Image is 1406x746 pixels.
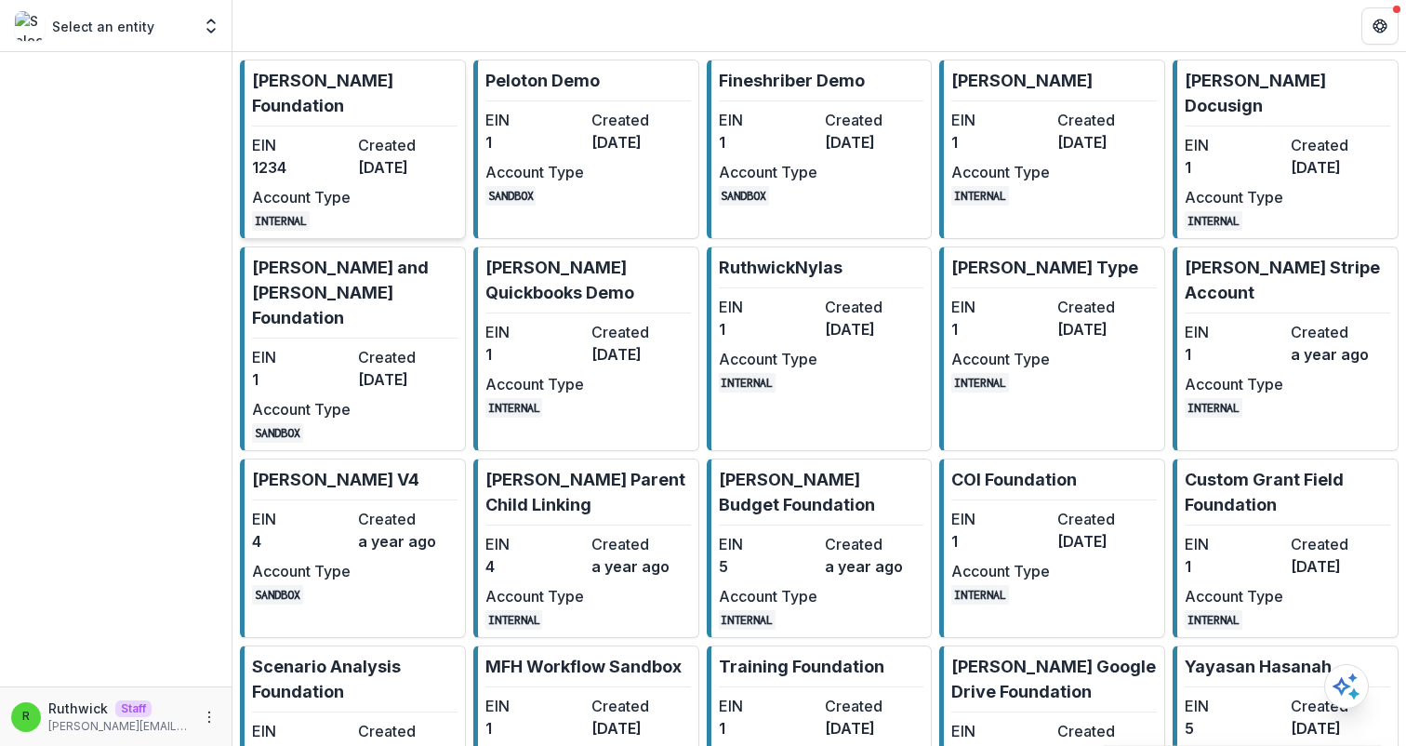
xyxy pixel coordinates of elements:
code: INTERNAL [485,398,543,418]
dd: [DATE] [1057,131,1156,153]
p: [PERSON_NAME] Stripe Account [1185,255,1390,305]
p: [PERSON_NAME] Quickbooks Demo [485,255,691,305]
dt: Created [1057,296,1156,318]
a: [PERSON_NAME] DocusignEIN1Created[DATE]Account TypeINTERNAL [1173,60,1399,239]
p: Custom Grant Field Foundation [1185,467,1390,517]
dt: EIN [719,533,817,555]
a: Custom Grant Field FoundationEIN1Created[DATE]Account TypeINTERNAL [1173,459,1399,638]
button: Open AI Assistant [1324,664,1369,709]
img: Select an entity [15,11,45,41]
dt: Created [358,134,457,156]
dd: 4 [252,530,351,553]
dd: 1 [951,131,1050,153]
dd: 1 [485,343,584,366]
dt: EIN [485,695,584,717]
a: COI FoundationEIN1Created[DATE]Account TypeINTERNAL [939,459,1165,638]
a: [PERSON_NAME] Parent Child LinkingEIN4Createda year agoAccount TypeINTERNAL [473,459,699,638]
dd: a year ago [358,530,457,553]
dd: [DATE] [358,156,457,179]
dt: EIN [719,695,817,717]
dt: Account Type [951,161,1050,183]
dt: Created [591,109,690,131]
dt: EIN [951,508,1050,530]
dd: 1 [1185,156,1283,179]
a: Fineshriber DemoEIN1Created[DATE]Account TypeSANDBOX [707,60,933,239]
dd: [DATE] [591,343,690,366]
code: INTERNAL [719,373,776,393]
dt: Created [1291,321,1389,343]
dt: EIN [719,109,817,131]
dd: 1234 [252,156,351,179]
dt: Account Type [485,585,584,607]
p: Select an entity [52,17,154,36]
dd: 1 [485,717,584,739]
code: INTERNAL [951,186,1009,206]
dt: Account Type [1185,585,1283,607]
button: More [198,706,220,728]
a: Peloton DemoEIN1Created[DATE]Account TypeSANDBOX [473,60,699,239]
dd: [DATE] [1291,717,1389,739]
dt: Created [825,109,923,131]
dt: Created [825,695,923,717]
dt: Created [1057,508,1156,530]
dt: Account Type [951,348,1050,370]
dt: Created [358,346,457,368]
dd: 1 [252,368,351,391]
dt: Account Type [485,373,584,395]
dt: Created [1057,720,1156,742]
a: [PERSON_NAME] Stripe AccountEIN1Createda year agoAccount TypeINTERNAL [1173,246,1399,451]
dt: Account Type [1185,373,1283,395]
dt: Account Type [719,161,817,183]
code: SANDBOX [719,186,770,206]
dt: Created [591,695,690,717]
code: SANDBOX [485,186,537,206]
button: Get Help [1361,7,1399,45]
dt: EIN [719,296,817,318]
code: SANDBOX [252,423,303,443]
p: RuthwickNylas [719,255,842,280]
code: INTERNAL [485,610,543,630]
dt: Created [591,533,690,555]
dd: [DATE] [1057,530,1156,553]
a: RuthwickNylasEIN1Created[DATE]Account TypeINTERNAL [707,246,933,451]
dd: a year ago [591,555,690,578]
dt: EIN [951,109,1050,131]
dt: Created [1291,533,1389,555]
dd: 4 [485,555,584,578]
dt: EIN [1185,134,1283,156]
code: INTERNAL [1185,398,1242,418]
code: INTERNAL [252,211,310,231]
p: Peloton Demo [485,68,600,93]
dt: EIN [951,296,1050,318]
p: Fineshriber Demo [719,68,865,93]
dt: EIN [1185,321,1283,343]
a: [PERSON_NAME] and [PERSON_NAME] FoundationEIN1Created[DATE]Account TypeSANDBOX [240,246,466,451]
dt: EIN [951,720,1050,742]
dd: 1 [951,530,1050,553]
dd: [DATE] [358,368,457,391]
dd: [DATE] [591,717,690,739]
dd: 5 [719,555,817,578]
dt: Created [1291,695,1389,717]
dd: 1 [951,318,1050,340]
dt: EIN [252,346,351,368]
p: Staff [115,700,152,717]
p: [PERSON_NAME] Docusign [1185,68,1390,118]
dd: [DATE] [825,717,923,739]
dd: 1 [719,131,817,153]
dt: Account Type [719,585,817,607]
dt: Created [1057,109,1156,131]
dt: Created [358,720,457,742]
dt: Created [591,321,690,343]
dd: 5 [1185,717,1283,739]
code: INTERNAL [951,585,1009,605]
code: SANDBOX [252,585,303,605]
a: [PERSON_NAME]EIN1Created[DATE]Account TypeINTERNAL [939,60,1165,239]
dt: Account Type [1185,186,1283,208]
dd: 1 [719,717,817,739]
p: Yayasan Hasanah [1185,654,1332,679]
a: [PERSON_NAME] TypeEIN1Created[DATE]Account TypeINTERNAL [939,246,1165,451]
dt: Created [1291,134,1389,156]
dd: a year ago [825,555,923,578]
dd: a year ago [1291,343,1389,366]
